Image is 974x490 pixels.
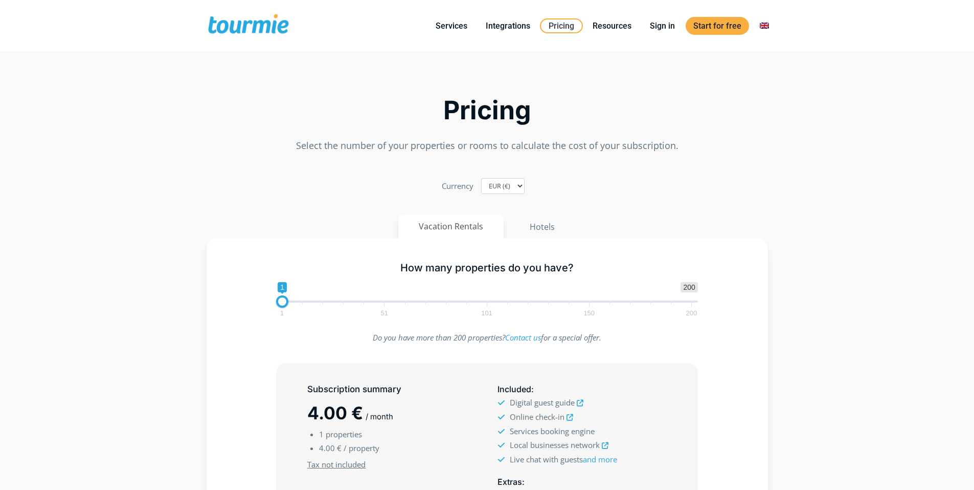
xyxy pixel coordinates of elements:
[505,332,541,343] a: Contact us
[583,454,617,464] a: and more
[319,429,324,439] span: 1
[510,397,575,408] span: Digital guest guide
[207,98,768,122] h2: Pricing
[497,384,531,394] span: Included
[307,383,476,396] h5: Subscription summary
[685,311,699,315] span: 200
[379,311,390,315] span: 51
[540,18,583,33] a: Pricing
[480,311,494,315] span: 101
[497,477,522,487] span: Extras
[326,429,362,439] span: properties
[509,215,576,239] button: Hotels
[398,215,504,239] button: Vacation Rentals
[497,476,666,488] h5: :
[276,331,698,345] p: Do you have more than 200 properties? for a special offer.
[582,311,596,315] span: 150
[207,139,768,153] p: Select the number of your properties or rooms to calculate the cost of your subscription.
[681,282,697,292] span: 200
[510,426,595,436] span: Services booking engine
[642,19,683,32] a: Sign in
[686,17,749,35] a: Start for free
[319,443,342,453] span: 4.00 €
[585,19,639,32] a: Resources
[442,179,473,193] label: Currency
[510,454,617,464] span: Live chat with guests
[276,262,698,274] h5: How many properties do you have?
[307,402,363,423] span: 4.00 €
[497,383,666,396] h5: :
[278,282,287,292] span: 1
[279,311,285,315] span: 1
[307,459,366,470] u: Tax not included
[510,412,564,422] span: Online check-in
[428,19,475,32] a: Services
[510,440,600,450] span: Local businesses network
[344,443,379,453] span: / property
[366,412,393,421] span: / month
[478,19,538,32] a: Integrations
